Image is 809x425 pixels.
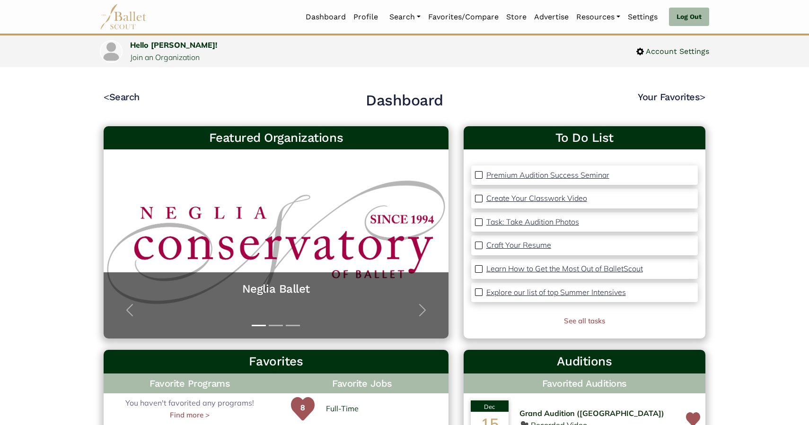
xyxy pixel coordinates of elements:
img: heart-green.svg [291,397,315,421]
span: Grand Audition ([GEOGRAPHIC_DATA]) [519,408,664,420]
a: Neglia Ballet [113,282,439,296]
a: Find more > [170,409,210,421]
a: Dashboard [302,7,350,27]
h2: Dashboard [366,91,443,111]
a: Search [386,7,424,27]
a: Premium Audition Success Seminar [486,169,609,182]
a: Log Out [669,8,709,26]
div: Dec [471,400,509,412]
div: You haven't favorited any programs! [104,397,276,421]
a: Resources [572,7,624,27]
a: Learn How to Get the Most Out of BalletScout [486,263,643,275]
p: Craft Your Resume [486,240,551,250]
a: Hello [PERSON_NAME]! [130,40,217,50]
a: Craft Your Resume [486,239,551,252]
h3: Featured Organizations [111,130,441,146]
h3: Favorites [111,354,441,370]
code: > [700,91,705,103]
p: Premium Audition Success Seminar [486,170,609,180]
a: <Search [104,91,140,103]
a: Join an Organization [130,52,200,62]
p: Explore our list of top Summer Intensives [486,287,626,297]
a: Explore our list of top Summer Intensives [486,286,626,299]
span: Account Settings [644,45,709,58]
a: Task: Take Audition Photos [486,216,579,228]
a: Full-Time [326,403,359,415]
a: See all tasks [564,316,605,325]
h3: Auditions [471,354,698,370]
h4: Favorited Auditions [471,377,698,390]
a: Settings [624,7,661,27]
a: Account Settings [636,45,709,58]
a: To Do List [471,130,698,146]
img: profile picture [101,41,122,62]
p: Learn How to Get the Most Out of BalletScout [486,264,643,273]
a: Favorites/Compare [424,7,502,27]
button: Slide 2 [269,320,283,331]
button: Slide 1 [252,320,266,331]
h4: Favorite Programs [104,373,276,393]
code: < [104,91,109,103]
a: Store [502,7,530,27]
a: Profile [350,7,382,27]
p: Create Your Classwork Video [486,193,587,203]
p: Task: Take Audition Photos [486,217,579,226]
a: Create Your Classwork Video [486,192,587,205]
h4: Favorite Jobs [276,373,448,393]
button: Slide 3 [286,320,300,331]
a: Your Favorites> [638,91,705,103]
a: Advertise [530,7,572,27]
